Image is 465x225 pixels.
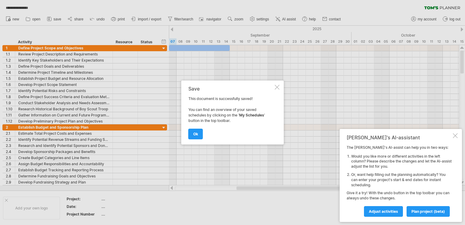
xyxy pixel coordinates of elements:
a: plan project (beta) [407,206,450,217]
a: Adjust activities [364,206,403,217]
div: This document is successfully saved! You can find an overview of your saved schedules by clicking... [188,86,274,139]
div: [PERSON_NAME]'s AI-assistant [347,134,452,141]
span: Adjust activities [369,209,398,214]
li: Would you like more or different activities in the left column? Please describe the changes and l... [351,154,452,169]
div: The [PERSON_NAME]'s AI-assist can help you in two ways: Give it a try! With the undo button in th... [347,145,452,216]
li: Or, want help filling out the planning automatically? You can enter your project's start & end da... [351,172,452,187]
div: Save [188,86,274,91]
span: plan project (beta) [411,209,445,214]
span: ok [193,132,198,136]
a: ok [188,129,203,139]
strong: My Schedules [239,113,264,117]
